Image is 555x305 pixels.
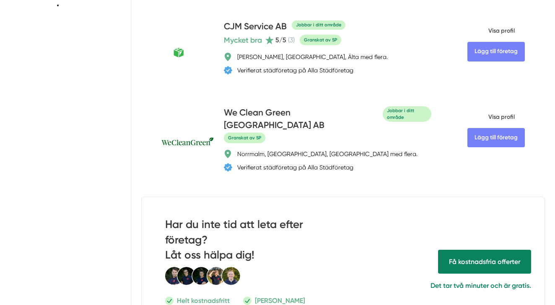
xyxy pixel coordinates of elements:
h4: We Clean Green [GEOGRAPHIC_DATA] AB [224,106,378,133]
div: [PERSON_NAME], [GEOGRAPHIC_DATA], Älta med flera. [237,53,388,61]
span: Granskat av SP [300,35,341,45]
: Lägg till företag [467,42,525,61]
span: Mycket bra [224,34,262,46]
: Lägg till företag [467,128,525,147]
img: We Clean Green Sweden AB [161,138,214,146]
h4: CJM Service AB [224,20,287,34]
div: Jobbar i ditt område [383,106,431,122]
span: Visa profil [467,106,515,128]
img: Smartproduktion Personal [165,267,241,286]
span: 5 /5 [275,36,286,44]
p: Det tar två minuter och är gratis. [362,280,532,291]
div: Jobbar i ditt område [292,21,345,29]
span: Visa profil [467,20,515,42]
div: Verifierat städföretag på Alla Städföretag [237,163,353,172]
span: Granskat av SP [224,133,265,143]
div: Verifierat städföretag på Alla Städföretag [237,66,353,74]
div: Norrmalm, [GEOGRAPHIC_DATA], [GEOGRAPHIC_DATA] med flera. [237,150,418,158]
span: Få hjälp [438,250,531,274]
h2: Har du inte tid att leta efter företag? Låt oss hälpa dig! [165,217,315,266]
span: ( 3 ) [288,36,295,44]
img: CJM Service AB [161,42,214,58]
